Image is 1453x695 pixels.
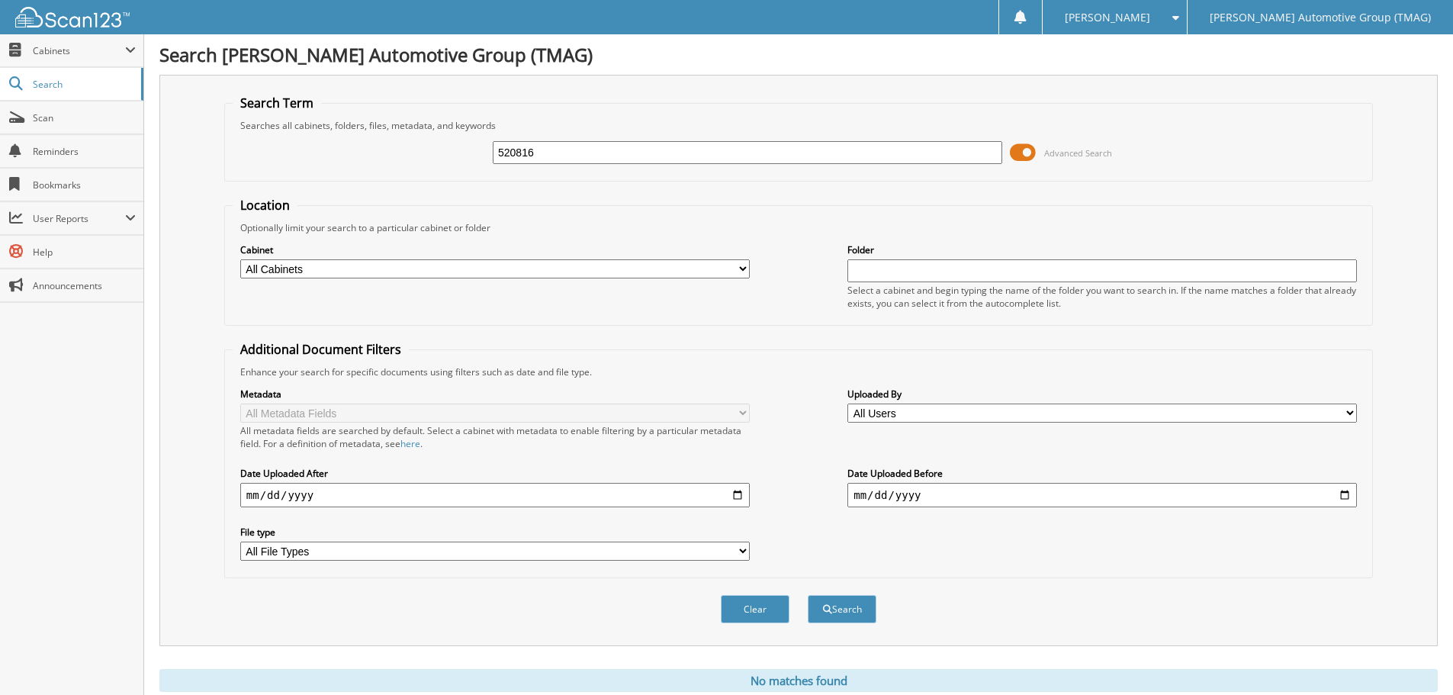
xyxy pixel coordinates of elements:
[240,483,750,507] input: start
[233,95,321,111] legend: Search Term
[33,145,136,158] span: Reminders
[847,284,1357,310] div: Select a cabinet and begin typing the name of the folder you want to search in. If the name match...
[15,7,130,27] img: scan123-logo-white.svg
[233,341,409,358] legend: Additional Document Filters
[400,437,420,450] a: here
[721,595,789,623] button: Clear
[233,197,297,214] legend: Location
[240,526,750,539] label: File type
[240,243,750,256] label: Cabinet
[240,388,750,401] label: Metadata
[240,424,750,450] div: All metadata fields are searched by default. Select a cabinet with metadata to enable filtering b...
[233,221,1365,234] div: Optionally limit your search to a particular cabinet or folder
[240,467,750,480] label: Date Uploaded After
[1210,13,1431,22] span: [PERSON_NAME] Automotive Group (TMAG)
[847,483,1357,507] input: end
[33,179,136,191] span: Bookmarks
[233,365,1365,378] div: Enhance your search for specific documents using filters such as date and file type.
[33,212,125,225] span: User Reports
[33,44,125,57] span: Cabinets
[159,669,1438,692] div: No matches found
[33,111,136,124] span: Scan
[1044,147,1112,159] span: Advanced Search
[233,119,1365,132] div: Searches all cabinets, folders, files, metadata, and keywords
[847,388,1357,401] label: Uploaded By
[847,243,1357,256] label: Folder
[33,279,136,292] span: Announcements
[33,246,136,259] span: Help
[159,42,1438,67] h1: Search [PERSON_NAME] Automotive Group (TMAG)
[33,78,133,91] span: Search
[847,467,1357,480] label: Date Uploaded Before
[808,595,876,623] button: Search
[1065,13,1150,22] span: [PERSON_NAME]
